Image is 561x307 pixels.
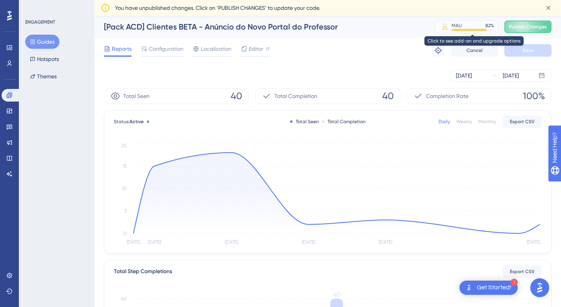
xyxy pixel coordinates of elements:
div: Total Completion [322,118,366,125]
iframe: UserGuiding AI Assistant Launcher [528,276,552,300]
tspan: 0 [124,231,127,236]
span: Configuration [149,44,183,54]
span: 40 [382,90,394,102]
tspan: 40 [333,291,341,298]
div: Get Started! [477,283,511,292]
span: Export CSV [510,118,535,125]
span: Completion Rate [426,91,468,101]
span: Localization [201,44,231,54]
span: Active [130,119,144,124]
tspan: 40 [121,296,127,301]
tspan: 15 [123,163,127,169]
tspan: [DATE] [527,239,540,245]
div: MAU [452,22,462,29]
span: 40 [231,90,242,102]
button: Themes [25,69,61,83]
div: 82 % [485,22,494,29]
div: Total Step Completions [114,267,172,276]
span: Editor [249,44,263,54]
button: Hotspots [25,52,64,66]
button: Save [504,44,552,57]
tspan: [DATE] [302,239,315,245]
div: Total Seen [290,118,319,125]
tspan: [DATE] [127,239,140,245]
div: Monthly [478,118,496,125]
tspan: [DATE] [225,239,238,245]
div: Open Get Started! checklist, remaining modules: 1 [459,281,518,295]
div: Daily [439,118,450,125]
span: Export CSV [510,268,535,275]
button: Guides [25,35,59,49]
tspan: 10 [122,186,127,191]
tspan: 5 [124,208,127,214]
tspan: 20 [121,143,127,148]
span: Total Seen [123,91,150,101]
span: Cancel [467,47,483,54]
button: Publish Changes [504,20,552,33]
div: Weekly [456,118,472,125]
div: [DATE] [456,71,472,80]
span: 100% [523,90,545,102]
span: Status: [114,118,144,125]
button: Export CSV [502,115,542,128]
span: You have unpublished changes. Click on ‘PUBLISH CHANGES’ to update your code. [115,3,320,13]
tspan: [DATE] [148,239,161,245]
div: [DATE] [503,71,519,80]
span: Need Help? [19,2,49,11]
button: Export CSV [502,265,542,278]
span: Publish Changes [509,24,547,30]
img: launcher-image-alternative-text [464,283,474,292]
tspan: [DATE] [379,239,392,245]
div: 1 [511,279,518,286]
div: ENGAGEMENT [25,19,55,25]
button: Cancel [451,44,498,57]
span: Reports [112,44,131,54]
span: Total Completion [274,91,317,101]
span: Save [522,47,533,54]
div: [Pack ACD] Clientes BETA - Anúncio do Novo Portal do Professor [104,21,415,32]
